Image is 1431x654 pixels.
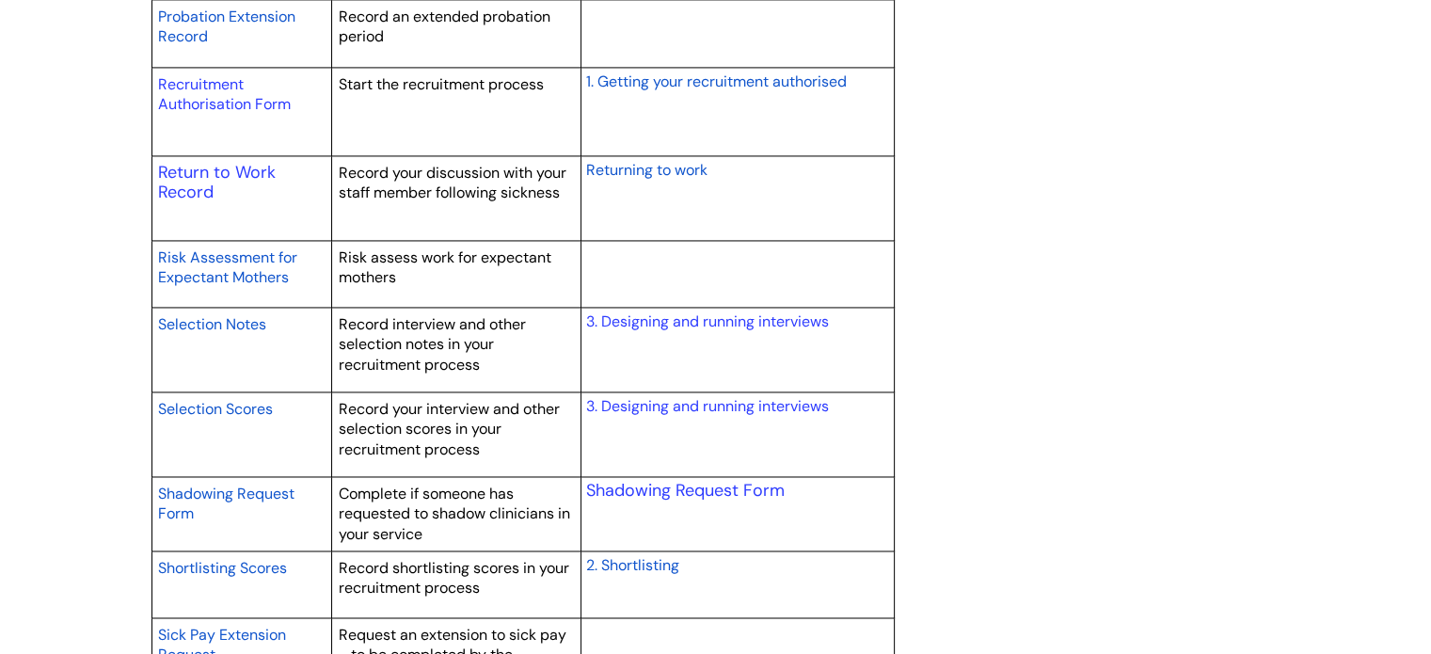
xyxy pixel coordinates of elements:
span: Probation Extension Record [158,7,295,47]
span: Selection Scores [158,399,273,419]
span: Returning to work [585,160,707,180]
span: Shadowing Request Form [158,484,294,524]
span: Record interview and other selection notes in your recruitment process [339,314,526,375]
a: Selection Scores [158,397,273,420]
a: 3. Designing and running interviews [585,311,828,331]
a: Returning to work [585,158,707,181]
a: Probation Extension Record [158,5,295,48]
span: Start the recruitment process [339,74,544,94]
span: Shortlisting Scores [158,558,287,578]
a: Return to Work Record [158,161,276,204]
a: 1. Getting your recruitment authorised [585,70,846,92]
span: Record your discussion with your staff member following sickness [339,163,566,203]
a: Recruitment Authorisation Form [158,74,291,115]
span: Risk assess work for expectant mothers [339,247,551,288]
span: Record shortlisting scores in your recruitment process [339,558,569,598]
span: Record your interview and other selection scores in your recruitment process [339,399,560,459]
a: Risk Assessment for Expectant Mothers [158,246,297,289]
a: 2. Shortlisting [585,553,678,576]
a: Shadowing Request Form [158,482,294,525]
a: Shadowing Request Form [585,479,784,502]
span: Complete if someone has requested to shadow clinicians in your service [339,484,570,544]
a: Selection Notes [158,312,266,335]
a: Shortlisting Scores [158,556,287,579]
a: 3. Designing and running interviews [585,396,828,416]
span: 1. Getting your recruitment authorised [585,72,846,91]
span: 2. Shortlisting [585,555,678,575]
span: Selection Notes [158,314,266,334]
span: Record an extended probation period [339,7,550,47]
span: Risk Assessment for Expectant Mothers [158,247,297,288]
